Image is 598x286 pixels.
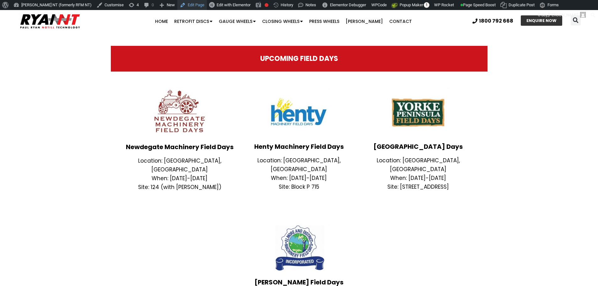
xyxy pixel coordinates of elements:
p: Location: [GEOGRAPHIC_DATA], [GEOGRAPHIC_DATA] [362,156,475,174]
a: 1800 792 668 [472,19,513,24]
span: ENQUIRE NOW [526,19,557,23]
span: 1 [424,2,429,8]
img: Elmore Field Days Logo [267,223,330,273]
a: Home [152,15,171,28]
p: When: [DATE]-[DATE] [242,174,355,182]
h2: UPCOMING FIELD DAYS [123,55,475,62]
a: [PERSON_NAME] [342,15,386,28]
p: When: [DATE]-[DATE] [123,174,236,183]
img: Henty Field Days Logo [267,87,330,137]
span: 1800 792 668 [479,19,513,24]
h3: [GEOGRAPHIC_DATA] Days [362,143,475,150]
img: Ryan NT logo [19,12,82,31]
p: When: [DATE]-[DATE] [362,174,475,182]
a: G'day, [536,10,588,20]
a: ENQUIRE NOW [521,15,562,26]
h3: Henty Machinery Field Days [242,143,355,150]
p: Location: [GEOGRAPHIC_DATA], [GEOGRAPHIC_DATA] [242,156,355,174]
a: Contact [386,15,415,28]
a: Closing Wheels [259,15,306,28]
span: [PERSON_NAME] [548,13,578,17]
h3: [PERSON_NAME] Field Days [242,279,355,285]
div: Needs improvement [265,3,268,7]
p: Site: Block P 715 [242,182,355,191]
img: Newdegate Field Days Logo [148,87,211,138]
span: Edit with Elementor [217,3,251,7]
p: Site: [STREET_ADDRESS] [362,182,475,191]
nav: Menu [116,15,451,28]
a: Retrofit Discs [171,15,216,28]
p: Location: [GEOGRAPHIC_DATA], [GEOGRAPHIC_DATA] [123,156,236,174]
img: YorkePeninsula-FieldDays [387,87,450,137]
h3: Newdegate Machinery Field Days [123,144,236,150]
div: Search [571,15,581,25]
a: Press Wheels [306,15,342,28]
a: Gauge Wheels [216,15,259,28]
p: Site: 124 (with [PERSON_NAME]) [123,183,236,192]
